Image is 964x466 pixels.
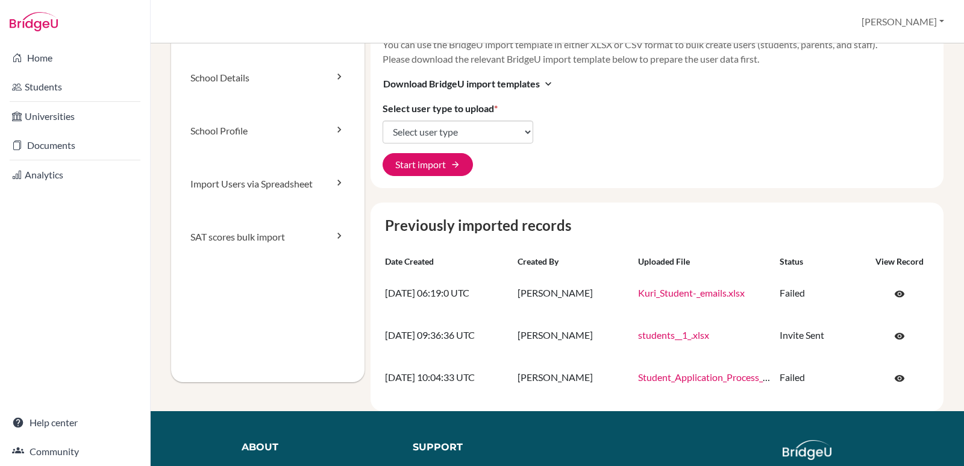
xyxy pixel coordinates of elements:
[383,153,473,176] button: Start import
[380,357,513,399] td: [DATE] 10:04:33 UTC
[383,76,555,92] button: Download BridgeU import templatesexpand_more
[380,251,513,272] th: Date created
[2,46,148,70] a: Home
[894,331,905,342] span: visibility
[856,10,950,33] button: [PERSON_NAME]
[380,272,513,315] td: [DATE] 06:19:0 UTC
[775,251,865,272] th: Status
[775,272,865,315] td: Failed
[513,251,633,272] th: Created by
[542,78,554,90] i: expand_more
[881,324,918,347] a: Click to open the record on its current state
[413,440,545,455] div: Support
[383,37,932,66] p: You can use the BridgeU import template in either XLSX or CSV format to bulk create users (studen...
[881,282,918,305] a: Click to open the record on its current state
[2,104,148,128] a: Universities
[775,357,865,399] td: Failed
[633,251,775,272] th: Uploaded file
[2,133,148,157] a: Documents
[383,101,498,116] label: Select user type to upload
[783,440,831,460] img: logo_white@2x-f4f0deed5e89b7ecb1c2cc34c3e3d731f90f0f143d5ea2071677605dd97b5244.png
[171,210,365,263] a: SAT scores bulk import
[171,104,365,157] a: School Profile
[865,251,934,272] th: View record
[2,411,148,435] a: Help center
[451,160,460,169] span: arrow_forward
[171,51,365,104] a: School Details
[380,215,934,236] caption: Previously imported records
[513,357,633,399] td: [PERSON_NAME]
[638,287,745,298] a: Kuri_Student-_emails.xlsx
[894,289,905,300] span: visibility
[10,12,58,31] img: Bridge-U
[383,77,540,91] span: Download BridgeU import templates
[171,157,365,210] a: Import Users via Spreadsheet
[2,163,148,187] a: Analytics
[638,329,709,341] a: students__1_.xlsx
[2,75,148,99] a: Students
[638,371,888,383] a: Student_Application_Process_-_Gulmohar__2024-2025_.xlsx
[894,373,905,384] span: visibility
[2,439,148,464] a: Community
[513,272,633,315] td: [PERSON_NAME]
[380,315,513,357] td: [DATE] 09:36:36 UTC
[242,440,386,455] div: About
[775,315,865,357] td: Invite Sent
[513,315,633,357] td: [PERSON_NAME]
[881,367,918,389] a: Click to open the record on its current state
